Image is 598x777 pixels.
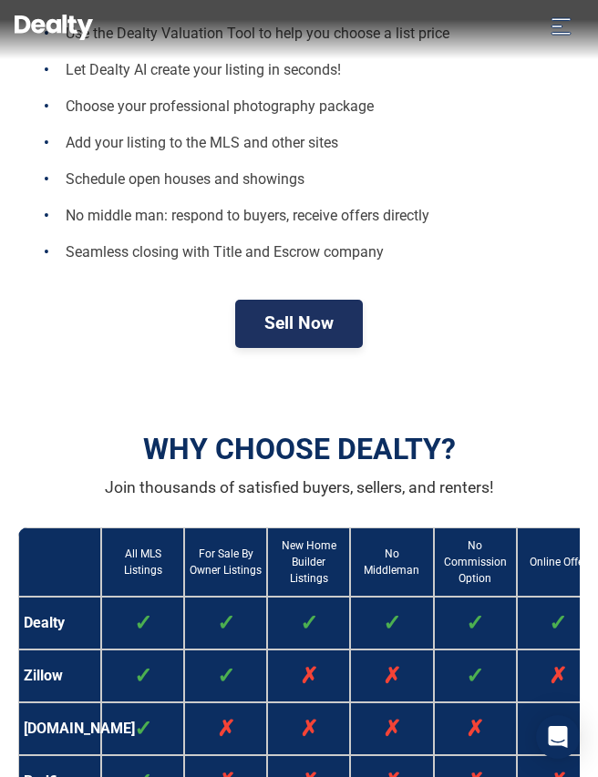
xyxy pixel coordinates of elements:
[18,432,580,466] h1: WHY CHOOSE DEALTY?
[217,610,235,636] span: ✓
[217,663,235,689] span: ✓
[184,527,267,597] th: For Sale By Owner Listings
[44,198,576,234] li: No middle man: respond to buyers, receive offers directly
[549,663,567,689] span: ✗
[18,475,580,499] p: Join thousands of satisfied buyers, sellers, and renters!
[18,702,101,755] td: [DOMAIN_NAME]
[134,716,152,741] span: ✓
[539,11,583,40] button: Toggle navigation
[383,716,401,741] span: ✗
[235,300,363,348] button: Sell Now
[44,234,576,271] li: Seamless closing with Title and Escrow company
[101,527,184,597] th: All MLS Listings
[44,52,576,88] li: Let Dealty AI create your listing in seconds!
[383,663,401,689] span: ✗
[434,527,517,597] th: No Commission Option
[350,527,433,597] th: No Middleman
[134,610,152,636] span: ✓
[217,716,235,741] span: ✗
[300,663,318,689] span: ✗
[300,716,318,741] span: ✗
[44,125,576,161] li: Add your listing to the MLS and other sites
[134,663,152,689] span: ✓
[549,610,567,636] span: ✓
[44,161,576,198] li: Schedule open houses and showings
[18,597,101,649] td: Dealty
[15,15,93,40] img: Dealty - Buy, Sell & Rent Homes
[466,663,484,689] span: ✓
[300,610,318,636] span: ✓
[44,88,576,125] li: Choose your professional photography package
[466,610,484,636] span: ✓
[383,610,401,636] span: ✓
[536,715,580,759] div: Open Intercom Messenger
[267,527,350,597] th: New Home Builder Listings
[18,649,101,702] td: Zillow
[466,716,484,741] span: ✗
